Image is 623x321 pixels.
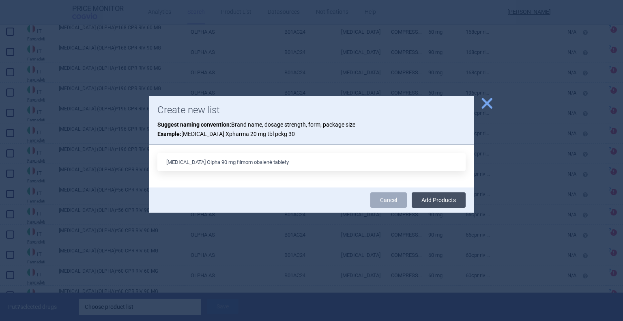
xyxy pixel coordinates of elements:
[157,104,466,116] h1: Create new list
[157,153,466,171] input: List name
[157,131,181,137] strong: Example:
[412,192,466,208] button: Add Products
[157,120,466,138] p: Brand name, dosage strength, form, package size [MEDICAL_DATA] Xpharma 20 mg tbl pckg 30
[370,192,407,208] a: Cancel
[157,121,231,128] strong: Suggest naming convention:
